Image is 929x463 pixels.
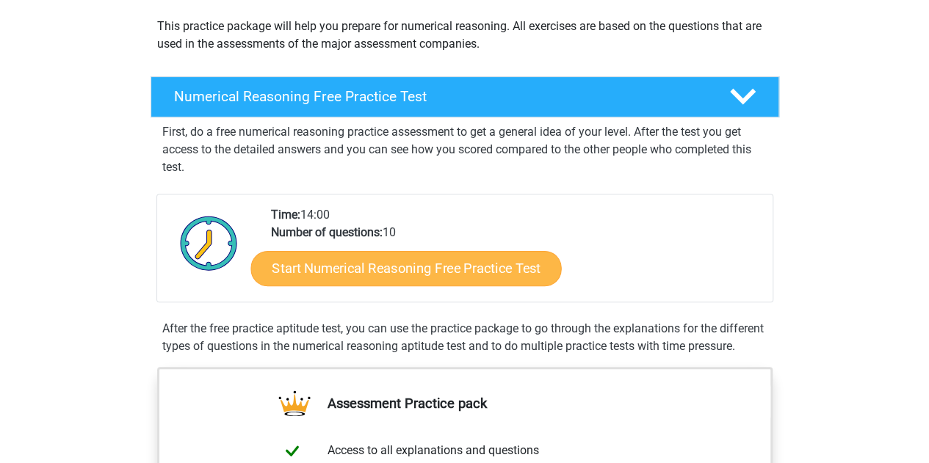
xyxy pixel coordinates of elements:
p: First, do a free numerical reasoning practice assessment to get a general idea of your level. Aft... [162,123,767,176]
h4: Numerical Reasoning Free Practice Test [174,88,706,105]
img: Clock [172,206,246,280]
a: Numerical Reasoning Free Practice Test [145,76,785,117]
a: Start Numerical Reasoning Free Practice Test [250,250,561,285]
b: Time: [271,208,300,222]
div: After the free practice aptitude test, you can use the practice package to go through the explana... [156,320,773,355]
b: Number of questions: [271,225,383,239]
div: 14:00 10 [260,206,772,302]
p: This practice package will help you prepare for numerical reasoning. All exercises are based on t... [157,18,773,53]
